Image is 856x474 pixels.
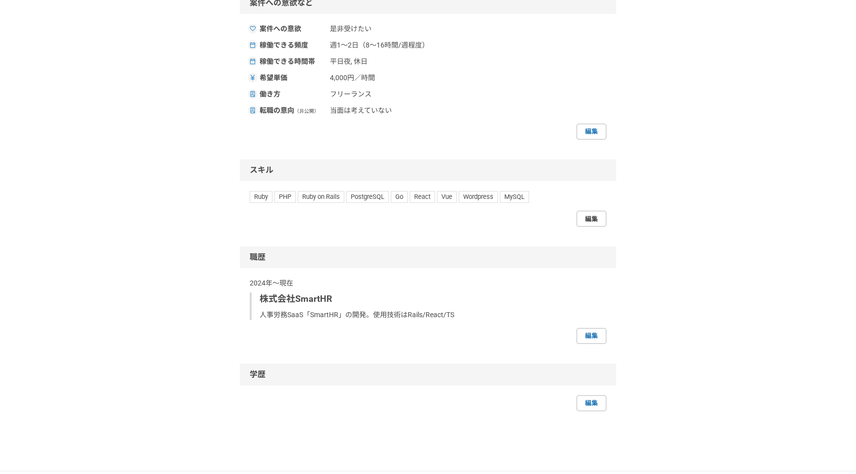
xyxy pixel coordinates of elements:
[250,107,256,113] img: ico_document-aa10cc69.svg
[500,191,529,203] span: MySQL
[577,328,606,344] a: 編集
[260,89,324,99] span: 働き方
[250,42,256,48] img: ico_calendar-4541a85f.svg
[250,278,606,288] p: 2024年〜現在
[260,24,324,34] span: 案件への意欲
[346,191,389,203] span: PostgreSQL
[260,292,598,306] p: 株式会社SmartHR
[240,246,616,268] div: 職歴
[260,105,324,116] span: 転職の意向
[298,191,344,203] span: Ruby on Rails
[240,159,616,181] div: スキル
[437,191,457,203] span: Vue
[330,105,414,116] span: 当面は考えていない
[250,191,272,203] span: Ruby
[260,40,324,50] span: 稼働できる頻度
[330,73,414,83] span: 4,000円／時間
[260,56,324,67] span: 稼働できる時間帯
[330,24,414,34] span: 是非受けたい
[459,191,498,203] span: Wordpress
[274,191,296,203] span: PHP
[330,40,429,50] span: 週1〜2日（8〜16時間/週程度）
[250,58,256,64] img: ico_calendar-4541a85f.svg
[240,364,616,385] div: 学歴
[391,191,408,203] span: Go
[250,75,256,81] img: ico_currency_yen-76ea2c4c.svg
[577,211,606,227] a: 編集
[260,73,324,83] span: 希望単価
[330,89,414,99] span: フリーランス
[260,310,598,320] p: 人事労務SaaS「SmartHR」の開発。使用技術はRails/React/TS
[577,395,606,411] a: 編集
[330,56,414,67] span: 平日夜, 休日
[250,26,256,32] img: ico_favorite-3e60e390.svg
[410,191,435,203] span: React
[250,91,256,97] img: ico_document-aa10cc69.svg
[577,124,606,140] a: 編集
[294,108,319,114] span: （非公開）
